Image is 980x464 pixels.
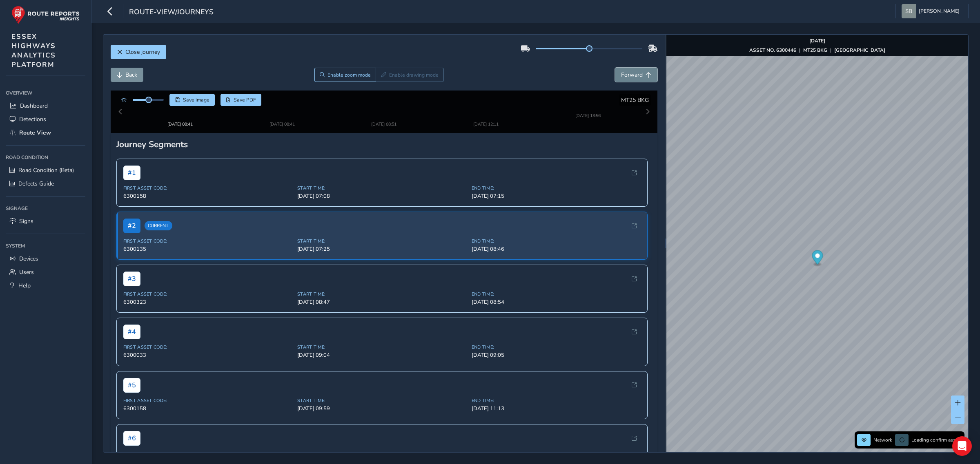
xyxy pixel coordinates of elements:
[111,68,143,82] button: Back
[155,103,205,110] img: Thumbnail frame
[621,71,643,79] span: Forward
[129,7,214,18] span: route-view/journeys
[297,345,467,352] span: [DATE] 09:04
[6,113,85,126] a: Detections
[749,47,796,53] strong: ASSET NO. 6300446
[19,268,34,276] span: Users
[803,47,827,53] strong: MT25 BKG
[19,217,33,225] span: Signs
[123,284,293,290] span: First Asset Code:
[123,185,293,192] span: 6300158
[123,345,293,352] span: 6300033
[297,238,467,245] span: [DATE] 07:25
[472,443,641,449] span: End Time:
[902,4,916,18] img: diamond-layout
[297,231,467,237] span: Start Time:
[812,250,823,267] div: Map marker
[125,48,160,56] span: Close journey
[472,337,641,343] span: End Time:
[125,71,137,79] span: Back
[834,47,885,53] strong: [GEOGRAPHIC_DATA]
[6,214,85,228] a: Signs
[6,151,85,164] div: Road Condition
[472,345,641,352] span: [DATE] 09:05
[563,103,613,110] img: Thumbnail frame
[6,202,85,214] div: Signage
[169,94,215,106] button: Save
[472,451,641,458] span: [DATE] 11:34
[6,164,85,177] a: Road Condition (Beta)
[257,103,307,110] img: Thumbnail frame
[234,97,256,103] span: Save PDF
[123,231,293,237] span: First Asset Code:
[472,291,641,298] span: [DATE] 08:54
[123,318,140,332] span: # 4
[220,94,262,106] button: PDF
[20,102,48,110] span: Dashboard
[6,265,85,279] a: Users
[749,47,885,53] div: | |
[11,32,56,69] span: ESSEX HIGHWAYS ANALYTICS PLATFORM
[472,390,641,396] span: End Time:
[472,178,641,184] span: End Time:
[297,398,467,405] span: [DATE] 09:59
[6,99,85,113] a: Dashboard
[111,45,166,59] button: Close journey
[297,284,467,290] span: Start Time:
[123,337,293,343] span: First Asset Code:
[297,443,467,449] span: Start Time:
[297,337,467,343] span: Start Time:
[123,371,140,385] span: # 5
[297,178,467,184] span: Start Time:
[257,110,307,117] div: [DATE] 08:41
[873,437,892,443] span: Network
[472,231,641,237] span: End Time:
[123,264,140,279] span: # 3
[183,97,209,103] span: Save image
[472,185,641,192] span: [DATE] 07:15
[621,96,649,104] span: MT25 BKG
[18,282,31,289] span: Help
[902,4,962,18] button: [PERSON_NAME]
[123,451,293,458] span: 6300972
[123,211,140,226] span: # 2
[145,214,172,223] span: Current
[19,129,51,137] span: Route View
[461,110,511,117] div: [DATE] 12:11
[563,110,613,117] div: [DATE] 13:56
[123,390,293,396] span: First Asset Code:
[18,166,74,174] span: Road Condition (Beta)
[472,398,641,405] span: [DATE] 11:13
[952,436,972,456] div: Open Intercom Messenger
[6,279,85,292] a: Help
[123,238,293,245] span: 6300135
[6,177,85,190] a: Defects Guide
[123,424,140,438] span: # 6
[472,238,641,245] span: [DATE] 08:46
[461,103,511,110] img: Thumbnail frame
[359,110,409,117] div: [DATE] 08:51
[615,68,657,82] button: Forward
[297,390,467,396] span: Start Time:
[359,103,409,110] img: Thumbnail frame
[123,178,293,184] span: First Asset Code:
[123,398,293,405] span: 6300158
[6,252,85,265] a: Devices
[472,284,641,290] span: End Time:
[123,443,293,449] span: First Asset Code:
[123,158,140,173] span: # 1
[6,240,85,252] div: System
[19,255,38,263] span: Devices
[116,131,652,143] div: Journey Segments
[314,68,376,82] button: Zoom
[919,4,960,18] span: [PERSON_NAME]
[155,110,205,117] div: [DATE] 08:41
[19,115,46,123] span: Detections
[123,291,293,298] span: 6300323
[327,72,371,78] span: Enable zoom mode
[911,437,962,443] span: Loading confirm assets
[6,126,85,139] a: Route View
[11,6,80,24] img: rr logo
[297,291,467,298] span: [DATE] 08:47
[809,38,825,44] strong: [DATE]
